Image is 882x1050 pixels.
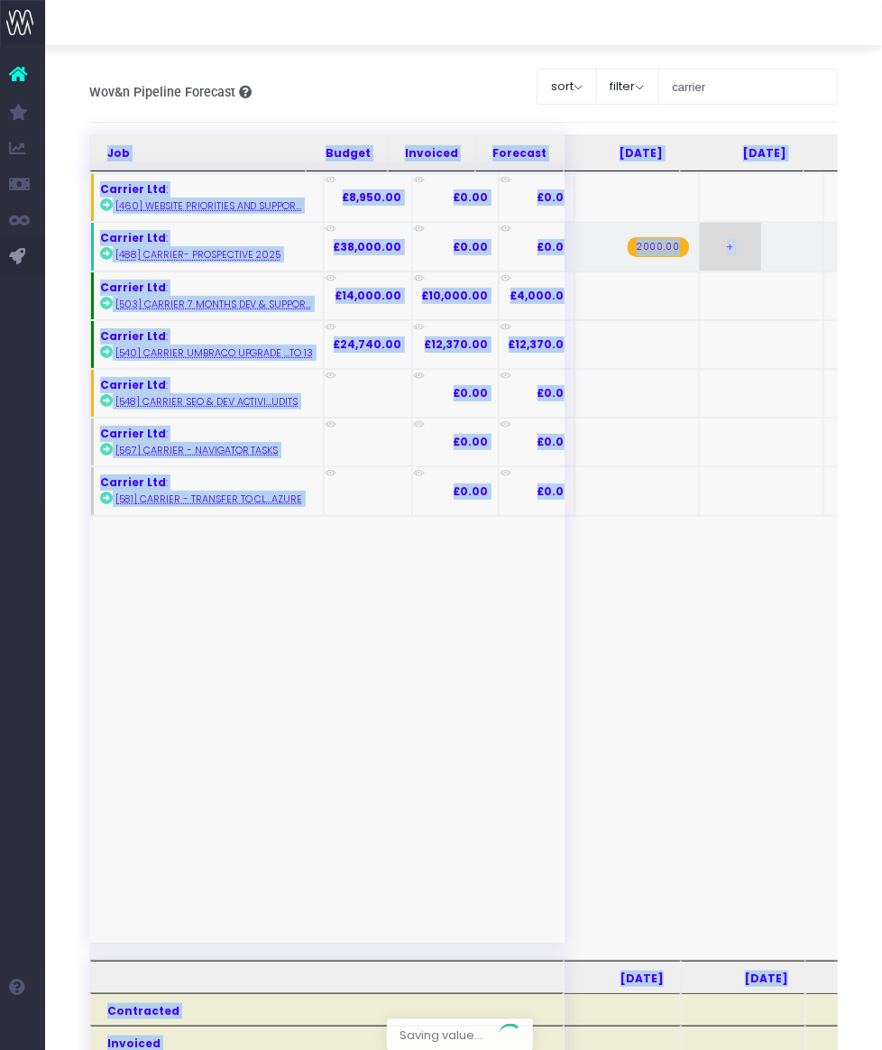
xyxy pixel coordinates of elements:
span: Wov&n Pipeline Forecast [89,85,235,100]
input: Search... [658,69,839,105]
button: filter [596,69,659,105]
button: sort [537,69,597,105]
img: images/default_profile_image.png [6,1014,33,1041]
